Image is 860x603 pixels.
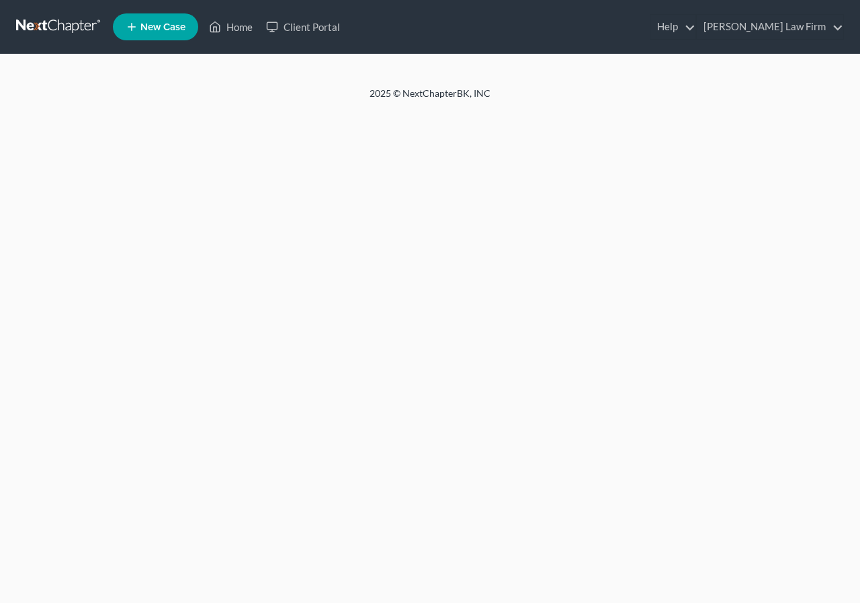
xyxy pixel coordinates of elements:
a: [PERSON_NAME] Law Firm [697,15,843,39]
a: Home [202,15,259,39]
div: 2025 © NextChapterBK, INC [47,87,813,111]
new-legal-case-button: New Case [113,13,198,40]
a: Help [650,15,695,39]
a: Client Portal [259,15,347,39]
